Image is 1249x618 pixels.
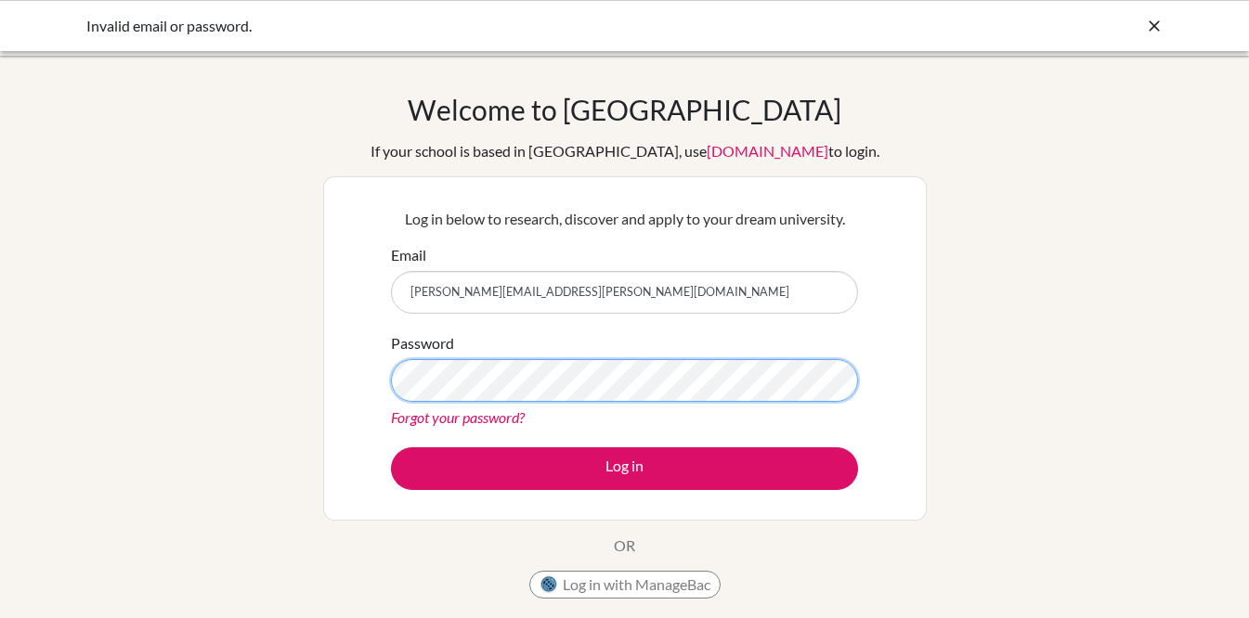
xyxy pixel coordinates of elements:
[408,93,841,126] h1: Welcome to [GEOGRAPHIC_DATA]
[707,142,828,160] a: [DOMAIN_NAME]
[391,244,426,266] label: Email
[371,140,879,162] div: If your school is based in [GEOGRAPHIC_DATA], use to login.
[391,447,858,490] button: Log in
[86,15,885,37] div: Invalid email or password.
[391,332,454,354] label: Password
[614,534,635,557] p: OR
[391,208,858,230] p: Log in below to research, discover and apply to your dream university.
[529,571,721,599] button: Log in with ManageBac
[391,408,525,426] a: Forgot your password?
